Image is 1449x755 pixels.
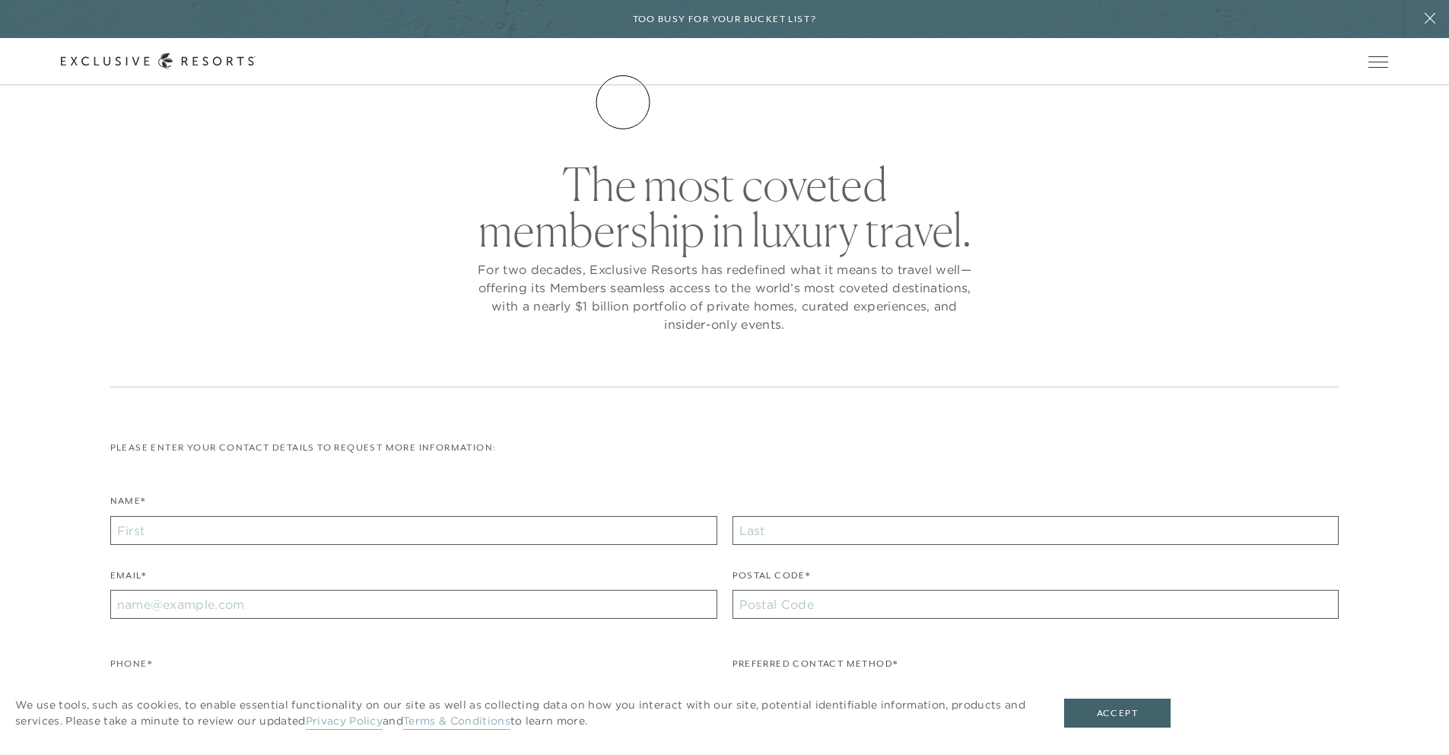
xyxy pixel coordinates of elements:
input: Last [732,516,1339,545]
h6: Too busy for your bucket list? [633,12,817,27]
p: Please enter your contact details to request more information: [110,441,1339,455]
label: Email* [110,569,146,591]
button: Open navigation [1368,56,1388,67]
label: Postal Code* [732,569,811,591]
p: We use tools, such as cookies, to enable essential functionality on our site as well as collectin... [15,697,1034,729]
input: Postal Code [732,590,1339,619]
a: Privacy Policy [306,714,383,730]
button: Accept [1064,699,1171,728]
legend: Preferred Contact Method* [732,657,898,679]
label: Name* [110,494,146,516]
div: Phone* [110,657,717,671]
input: First [110,516,717,545]
a: Terms & Conditions [403,714,510,730]
h2: The most coveted membership in luxury travel. [474,161,976,253]
p: For two decades, Exclusive Resorts has redefined what it means to travel well—offering its Member... [474,260,976,333]
input: name@example.com [110,590,717,619]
